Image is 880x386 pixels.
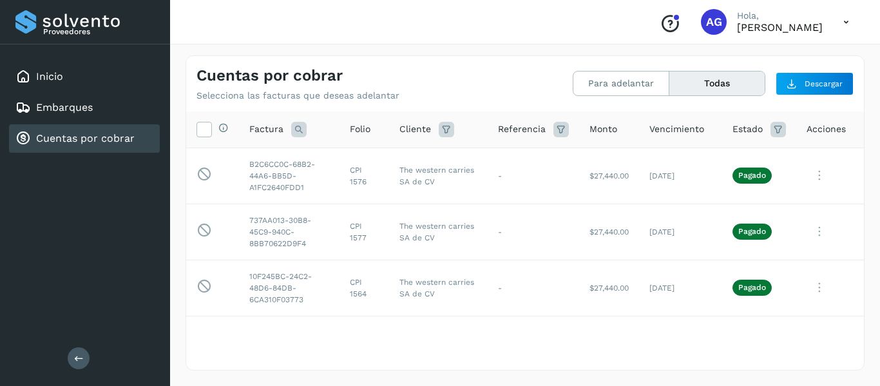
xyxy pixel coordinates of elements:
td: [DATE] [639,204,722,260]
td: The western carries SA de CV [389,316,488,372]
td: CPI 1564 [340,260,389,316]
span: Vencimiento [649,122,704,136]
span: Factura [249,122,283,136]
p: Hola, [737,10,823,21]
td: - [488,316,579,372]
td: $27,440.00 [579,204,639,260]
span: Monto [589,122,617,136]
a: Inicio [36,70,63,82]
div: Embarques [9,93,160,122]
td: CPI 1552 [340,316,389,372]
p: Pagado [738,283,766,292]
p: Proveedores [43,27,155,36]
p: Pagado [738,171,766,180]
td: B2C6CC0C-68B2-44A6-BB5D-A1FC2640FDD1 [239,148,340,204]
td: 8916955A-2E6F-4E8E-9DCF-B4D032230B2A [239,316,340,372]
p: Selecciona las facturas que deseas adelantar [196,90,399,101]
div: Inicio [9,63,160,91]
td: - [488,260,579,316]
td: The western carries SA de CV [389,204,488,260]
div: Cuentas por cobrar [9,124,160,153]
td: CPI 1577 [340,204,389,260]
h4: Cuentas por cobrar [196,66,343,85]
span: Estado [732,122,763,136]
td: [DATE] [639,316,722,372]
button: Todas [669,72,765,95]
td: $27,440.00 [579,148,639,204]
button: Descargar [776,72,854,95]
td: - [488,148,579,204]
span: Acciones [807,122,846,136]
p: ALFONSO García Flores [737,21,823,34]
td: - [488,204,579,260]
td: [DATE] [639,148,722,204]
span: Cliente [399,122,431,136]
p: Pagado [738,227,766,236]
td: The western carries SA de CV [389,260,488,316]
span: Descargar [805,78,843,90]
button: Para adelantar [573,72,669,95]
td: $27,440.00 [579,260,639,316]
td: The western carries SA de CV [389,148,488,204]
span: Referencia [498,122,546,136]
span: Folio [350,122,370,136]
td: $27,440.00 [579,316,639,372]
td: [DATE] [639,260,722,316]
a: Embarques [36,101,93,113]
td: 10F245BC-24C2-48D6-84DB-6CA310F03773 [239,260,340,316]
a: Cuentas por cobrar [36,132,135,144]
td: 737AA013-30B8-45C9-940C-8BB70622D9F4 [239,204,340,260]
td: CPI 1576 [340,148,389,204]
